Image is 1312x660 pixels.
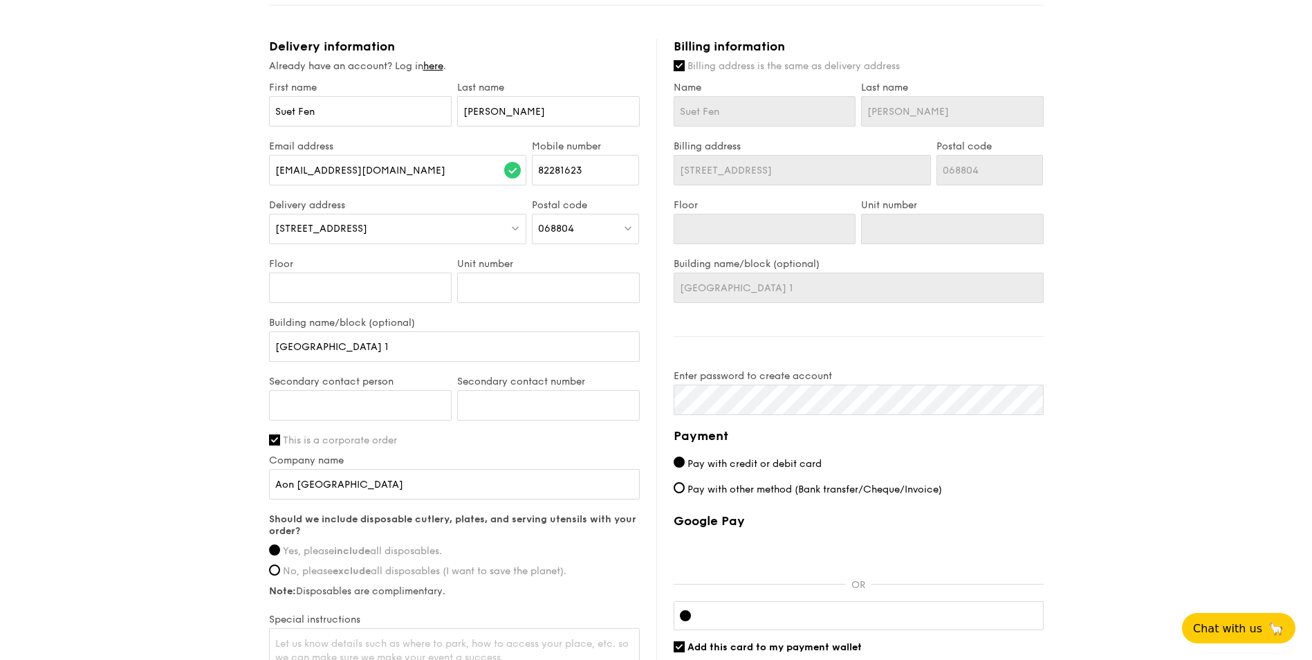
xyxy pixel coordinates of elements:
label: Mobile number [532,140,639,152]
button: Chat with us🦙 [1182,613,1295,643]
label: First name [269,82,452,93]
span: Add this card to my payment wallet [687,641,862,653]
label: Last name [861,82,1044,93]
span: Billing address is the same as delivery address [687,60,900,72]
label: Last name [457,82,640,93]
label: Floor [674,199,856,211]
label: Delivery address [269,199,527,211]
input: Yes, pleaseincludeall disposables. [269,544,280,556]
span: 068804 [538,223,574,235]
span: Pay with credit or debit card [687,458,822,470]
label: Building name/block (optional) [269,317,640,329]
span: Delivery information [269,39,395,54]
label: Email address [269,140,527,152]
label: Billing address [674,140,931,152]
strong: Note: [269,585,296,597]
span: No, please all disposables (I want to save the planet). [283,565,566,577]
input: No, pleaseexcludeall disposables (I want to save the planet). [269,565,280,576]
strong: include [334,545,370,557]
span: Billing information [674,39,785,54]
label: Building name/block (optional) [674,258,1044,270]
p: OR [846,579,871,591]
h4: Payment [674,426,1044,446]
span: Pay with other method (Bank transfer/Cheque/Invoice) [687,484,942,495]
input: This is a corporate order [269,434,280,446]
iframe: Secure card payment input frame [702,610,1037,621]
label: Special instructions [269,614,640,625]
label: Enter password to create account [674,370,1044,382]
label: Secondary contact number [457,376,640,387]
span: Chat with us [1193,622,1262,635]
span: [STREET_ADDRESS] [275,223,367,235]
span: Yes, please all disposables. [283,545,442,557]
label: Secondary contact person [269,376,452,387]
label: Unit number [861,199,1044,211]
div: Already have an account? Log in . [269,59,640,73]
label: Postal code [936,140,1044,152]
strong: exclude [333,565,371,577]
img: icon-success.f839ccf9.svg [504,162,521,178]
span: 🦙 [1268,621,1284,636]
img: icon-dropdown.fa26e9f9.svg [510,223,520,233]
label: Floor [269,258,452,270]
input: Pay with other method (Bank transfer/Cheque/Invoice) [674,482,685,493]
iframe: Secure payment button frame [674,537,1044,567]
label: Postal code [532,199,639,211]
a: here [423,60,443,72]
input: Pay with credit or debit card [674,457,685,468]
label: Unit number [457,258,640,270]
span: This is a corporate order [283,434,397,446]
strong: Should we include disposable cutlery, plates, and serving utensils with your order? [269,513,636,537]
label: Disposables are complimentary. [269,585,640,597]
img: icon-dropdown.fa26e9f9.svg [623,223,633,233]
label: Company name [269,455,640,466]
input: Billing address is the same as delivery address [674,60,685,71]
label: Google Pay [674,513,1044,529]
label: Name [674,82,856,93]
